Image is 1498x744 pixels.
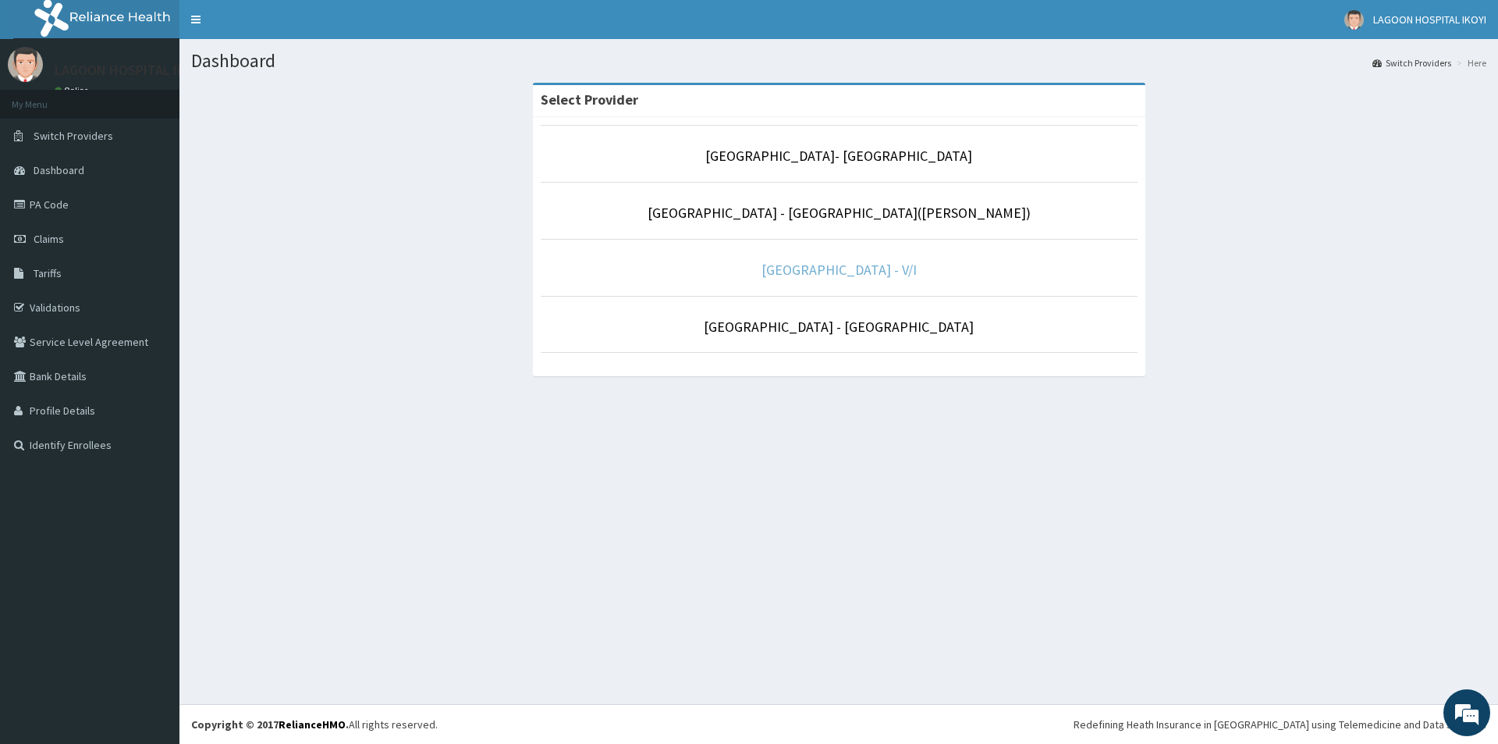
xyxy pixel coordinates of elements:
[34,163,84,177] span: Dashboard
[191,717,349,732] strong: Copyright © 2017 .
[541,91,638,109] strong: Select Provider
[705,147,972,165] a: [GEOGRAPHIC_DATA]- [GEOGRAPHIC_DATA]
[1344,10,1364,30] img: User Image
[34,266,62,280] span: Tariffs
[191,51,1486,71] h1: Dashboard
[1373,12,1486,27] span: LAGOON HOSPITAL IKOYI
[8,47,43,82] img: User Image
[1372,56,1451,69] a: Switch Providers
[179,704,1498,744] footer: All rights reserved.
[55,63,205,77] p: LAGOON HOSPITAL IKOYI
[34,129,113,143] span: Switch Providers
[1074,717,1486,732] div: Redefining Heath Insurance in [GEOGRAPHIC_DATA] using Telemedicine and Data Science!
[1453,56,1486,69] li: Here
[55,85,92,96] a: Online
[761,261,917,279] a: [GEOGRAPHIC_DATA] - V/I
[648,204,1031,222] a: [GEOGRAPHIC_DATA] - [GEOGRAPHIC_DATA]([PERSON_NAME])
[279,717,346,732] a: RelianceHMO
[34,232,64,246] span: Claims
[704,318,974,336] a: [GEOGRAPHIC_DATA] - [GEOGRAPHIC_DATA]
